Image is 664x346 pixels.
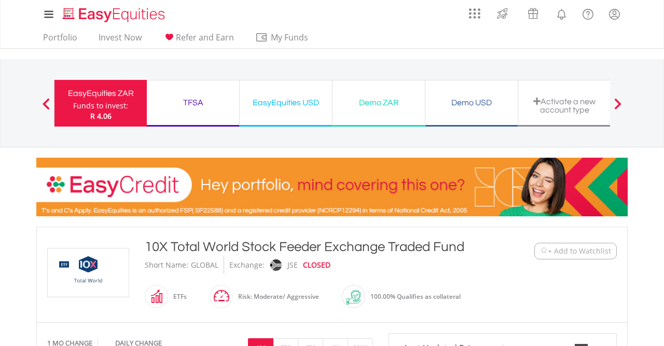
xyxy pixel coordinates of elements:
a: Vouchers [518,3,548,22]
div: GLOBAL [191,256,218,274]
img: EasyEquities_Logo.png [61,6,169,23]
a: Refer and Earn [159,32,238,48]
a: AppsGrid [462,3,487,19]
div: 10X Total World Stock Feeder Exchange Traded Fund [145,238,471,256]
div: Short Name: [145,256,188,274]
span: R 4.06 [90,111,112,121]
span: 100.00% Qualifies as collateral [370,292,461,301]
img: EQU.ZA.GLOBAL.png [49,248,127,297]
div: Demo ZAR [339,95,419,110]
div: ETFs [168,284,187,309]
div: EasyEquities ZAR [61,86,141,101]
img: thrive-v2.svg [494,5,511,22]
img: collateral-qualifying-green.svg [347,290,361,305]
a: Notifications [548,3,575,23]
span: My Funds [255,31,323,44]
span: Refer and Earn [176,32,234,43]
div: CLOSED [303,256,330,274]
div: Activate a new account type [524,97,604,114]
button: Watchlist + Add to Watchlist [534,243,617,259]
img: grid-menu-icon.svg [469,8,480,19]
div: Funds to invest: [73,101,128,111]
a: Portfolio [39,32,81,48]
a: Invest Now [94,32,146,48]
div: JSE [287,256,298,274]
a: FAQ's and Support [575,3,601,23]
img: jse.png [270,259,282,271]
img: vouchers-v2.svg [524,5,542,22]
img: EasyCredit Promotion Banner [36,158,628,216]
div: Demo USD [432,95,511,110]
img: Watchlist [540,247,548,255]
div: Risk: Moderate/ Aggressive [233,284,319,309]
div: EasyEquities USD [246,95,326,110]
div: TFSA [153,95,233,110]
a: My Profile [601,3,628,25]
a: Home page [59,3,169,23]
div: Exchange: [229,256,265,274]
span: + Add to Watchlist [548,246,611,256]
